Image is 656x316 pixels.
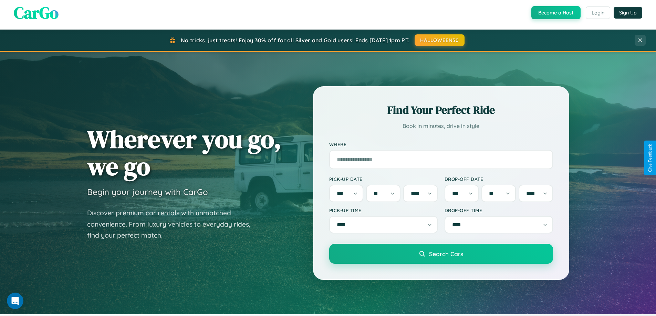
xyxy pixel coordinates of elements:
button: Login [586,7,610,19]
span: CarGo [14,1,59,24]
h3: Begin your journey with CarGo [87,187,208,197]
p: Book in minutes, drive in style [329,121,553,131]
label: Pick-up Date [329,176,438,182]
label: Drop-off Date [445,176,553,182]
button: Sign Up [614,7,642,19]
span: No tricks, just treats! Enjoy 30% off for all Silver and Gold users! Ends [DATE] 1pm PT. [181,37,409,44]
label: Drop-off Time [445,207,553,213]
h2: Find Your Perfect Ride [329,102,553,118]
iframe: Intercom live chat [7,293,23,309]
button: Search Cars [329,244,553,264]
button: Become a Host [531,6,581,19]
h1: Wherever you go, we go [87,126,281,180]
div: Give Feedback [648,144,653,172]
p: Discover premium car rentals with unmatched convenience. From luxury vehicles to everyday rides, ... [87,207,259,241]
button: HALLOWEEN30 [415,34,465,46]
span: Search Cars [429,250,463,258]
label: Where [329,141,553,147]
label: Pick-up Time [329,207,438,213]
